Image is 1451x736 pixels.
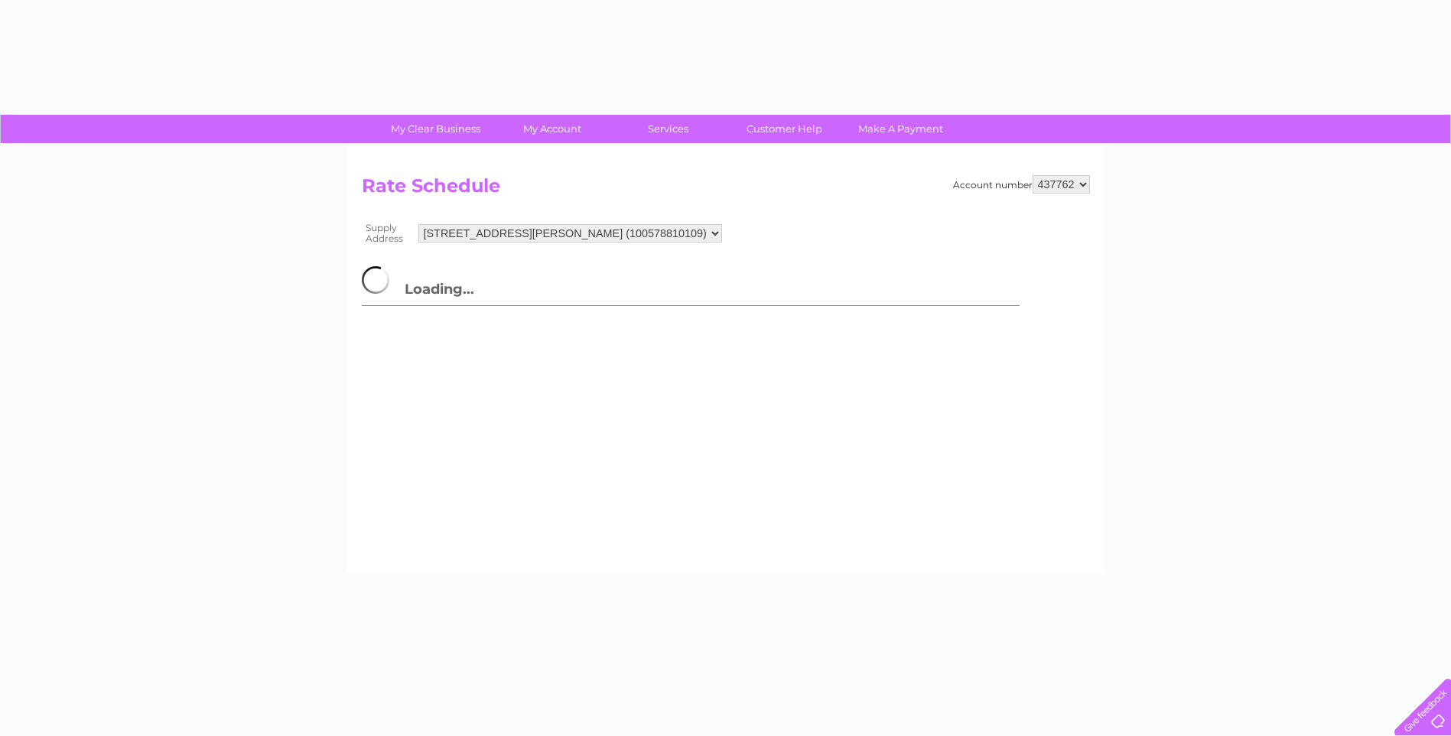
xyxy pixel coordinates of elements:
a: Make A Payment [838,115,964,143]
a: Services [605,115,731,143]
th: Supply Address [362,219,415,248]
div: Account number [953,175,1090,194]
h3: Loading... [362,263,1020,306]
a: Customer Help [721,115,848,143]
a: My Clear Business [373,115,499,143]
h2: Rate Schedule [362,175,1090,204]
a: My Account [489,115,615,143]
img: page-loader.gif [362,266,405,294]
